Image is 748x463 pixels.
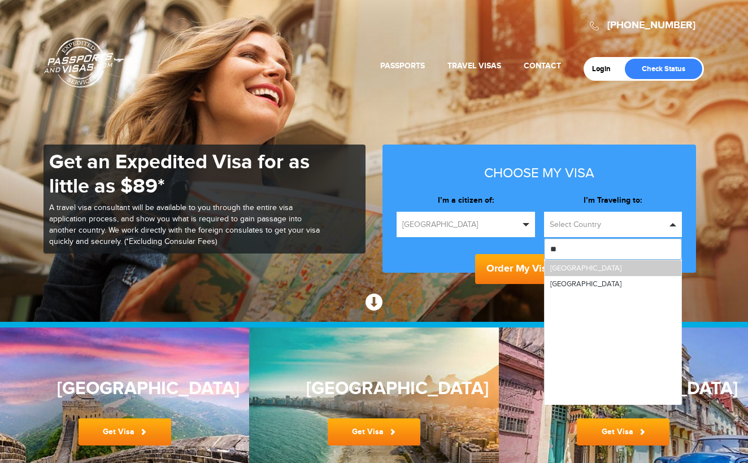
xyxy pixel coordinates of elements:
a: Travel Visas [447,61,501,71]
a: Contact [524,61,561,71]
p: A travel visa consultant will be available to you through the entire visa application process, an... [49,203,320,248]
span: [GEOGRAPHIC_DATA] [550,264,621,273]
button: Order My Visa Now! [475,254,604,284]
span: [GEOGRAPHIC_DATA] [550,279,621,289]
a: Login [592,64,619,73]
button: [GEOGRAPHIC_DATA] [397,212,535,237]
h3: [GEOGRAPHIC_DATA] [555,379,691,399]
a: [PHONE_NUMBER] [607,19,695,32]
span: [GEOGRAPHIC_DATA] [402,219,519,230]
label: I’m a citizen of: [397,195,535,206]
a: Get Visa [328,418,420,445]
h3: [GEOGRAPHIC_DATA] [57,379,193,399]
a: Passports [380,61,425,71]
h3: [GEOGRAPHIC_DATA] [306,379,442,399]
h1: Get an Expedited Visa for as little as $89* [49,150,320,199]
a: Passports & [DOMAIN_NAME] [44,37,124,88]
a: Get Visa [79,418,171,445]
label: I’m Traveling to: [544,195,682,206]
span: Select Country [550,219,667,230]
a: Check Status [625,59,702,79]
button: Select Country [544,212,682,237]
h3: Choose my visa [397,166,682,181]
a: Get Visa [577,418,669,445]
